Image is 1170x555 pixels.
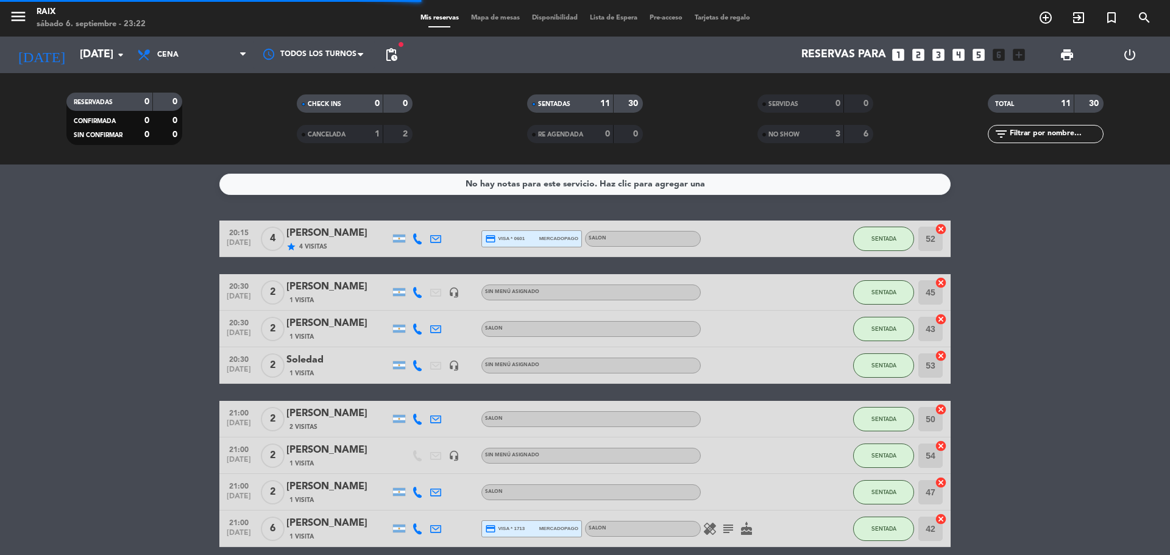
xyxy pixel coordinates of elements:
[403,130,410,138] strong: 2
[931,47,946,63] i: looks_3
[863,130,871,138] strong: 6
[1104,10,1119,25] i: turned_in_not
[224,292,254,306] span: [DATE]
[485,289,539,294] span: Sin menú asignado
[485,416,503,421] span: SALON
[995,101,1014,107] span: TOTAL
[261,353,285,378] span: 2
[485,453,539,458] span: Sin menú asignado
[9,41,74,68] i: [DATE]
[403,99,410,108] strong: 0
[289,459,314,468] span: 1 Visita
[721,521,736,536] i: subject
[286,406,390,422] div: [PERSON_NAME]
[703,521,717,536] i: healing
[289,369,314,378] span: 1 Visita
[172,130,180,139] strong: 0
[853,407,914,431] button: SENTADA
[589,236,606,241] span: SALON
[871,325,896,332] span: SENTADA
[871,525,896,532] span: SENTADA
[286,352,390,368] div: Soledad
[37,18,146,30] div: sábado 6. septiembre - 23:22
[384,48,399,62] span: pending_actions
[224,225,254,239] span: 20:15
[261,517,285,541] span: 6
[485,523,496,534] i: credit_card
[1011,47,1027,63] i: add_box
[289,532,314,542] span: 1 Visita
[224,405,254,419] span: 21:00
[871,489,896,495] span: SENTADA
[1098,37,1161,73] div: LOG OUT
[935,403,947,415] i: cancel
[1038,10,1053,25] i: add_circle_outline
[935,476,947,489] i: cancel
[261,227,285,251] span: 4
[144,130,149,139] strong: 0
[935,277,947,289] i: cancel
[871,452,896,459] span: SENTADA
[299,242,327,252] span: 4 Visitas
[375,130,380,138] strong: 1
[172,116,180,125] strong: 0
[739,521,754,536] i: cake
[261,407,285,431] span: 2
[224,478,254,492] span: 21:00
[768,101,798,107] span: SERVIDAS
[289,422,317,432] span: 2 Visitas
[286,515,390,531] div: [PERSON_NAME]
[871,362,896,369] span: SENTADA
[538,101,570,107] span: SENTADAS
[289,332,314,342] span: 1 Visita
[224,419,254,433] span: [DATE]
[261,317,285,341] span: 2
[584,15,643,21] span: Lista de Espera
[853,227,914,251] button: SENTADA
[526,15,584,21] span: Disponibilidad
[890,47,906,63] i: looks_one
[801,49,886,61] span: Reservas para
[910,47,926,63] i: looks_two
[113,48,128,62] i: arrow_drop_down
[605,130,610,138] strong: 0
[853,517,914,541] button: SENTADA
[224,515,254,529] span: 21:00
[224,529,254,543] span: [DATE]
[286,225,390,241] div: [PERSON_NAME]
[261,280,285,305] span: 2
[74,132,122,138] span: SIN CONFIRMAR
[448,450,459,461] i: headset_mic
[853,280,914,305] button: SENTADA
[144,116,149,125] strong: 0
[935,440,947,452] i: cancel
[397,41,405,48] span: fiber_manual_record
[863,99,871,108] strong: 0
[9,7,27,26] i: menu
[871,289,896,295] span: SENTADA
[465,15,526,21] span: Mapa de mesas
[643,15,689,21] span: Pre-acceso
[871,415,896,422] span: SENTADA
[224,366,254,380] span: [DATE]
[994,127,1009,141] i: filter_list
[853,444,914,468] button: SENTADA
[600,99,610,108] strong: 11
[485,326,503,331] span: SALON
[835,130,840,138] strong: 3
[951,47,966,63] i: looks_4
[1061,99,1071,108] strong: 11
[485,489,503,494] span: SALON
[74,99,113,105] span: RESERVADAS
[538,132,583,138] span: RE AGENDADA
[871,235,896,242] span: SENTADA
[1071,10,1086,25] i: exit_to_app
[935,223,947,235] i: cancel
[448,287,459,298] i: headset_mic
[172,97,180,106] strong: 0
[853,353,914,378] button: SENTADA
[286,242,296,252] i: star
[991,47,1007,63] i: looks_6
[633,130,640,138] strong: 0
[414,15,465,21] span: Mis reservas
